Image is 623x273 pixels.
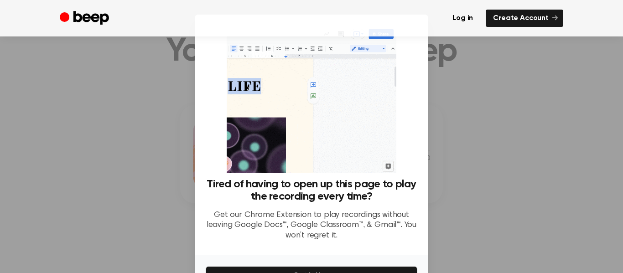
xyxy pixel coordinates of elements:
[227,26,396,173] img: Beep extension in action
[206,178,417,203] h3: Tired of having to open up this page to play the recording every time?
[445,10,480,27] a: Log in
[206,210,417,241] p: Get our Chrome Extension to play recordings without leaving Google Docs™, Google Classroom™, & Gm...
[60,10,111,27] a: Beep
[486,10,563,27] a: Create Account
